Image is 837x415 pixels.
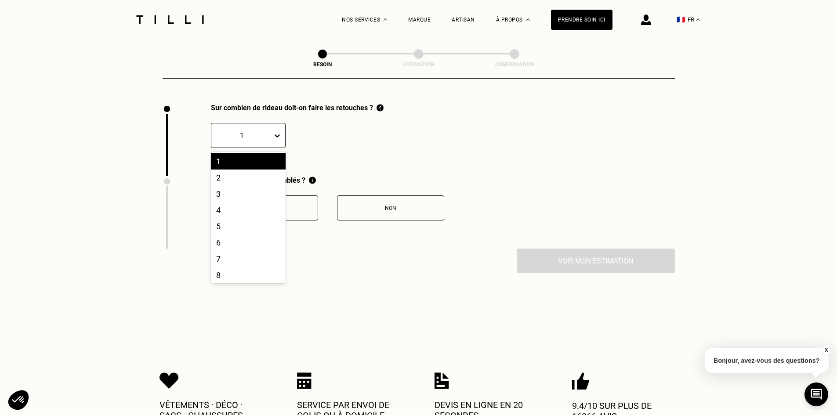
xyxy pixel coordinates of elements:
[526,18,530,21] img: Menu déroulant à propos
[297,372,312,389] img: Icon
[211,176,444,184] div: Ce sont des rideaux doublés ?
[211,186,286,202] div: 3
[279,61,366,68] div: Besoin
[211,267,286,283] div: 8
[452,17,475,23] a: Artisan
[408,17,431,23] a: Marque
[342,205,439,211] div: Non
[641,14,651,25] img: icône connexion
[211,170,286,186] div: 2
[384,18,387,21] img: Menu déroulant
[822,345,830,355] button: X
[211,251,286,267] div: 7
[677,15,685,24] span: 🇫🇷
[705,348,829,373] p: Bonjour, avez-vous des questions?
[572,372,589,390] img: Icon
[337,195,444,220] button: Non
[309,176,316,184] img: Qu'est ce qu'une doublure ?
[211,218,286,235] div: 5
[159,372,179,389] img: Icon
[133,15,207,24] img: Logo du service de couturière Tilli
[471,61,558,68] div: Confirmation
[211,153,286,170] div: 1
[551,10,612,30] a: Prendre soin ici
[211,202,286,218] div: 4
[375,61,463,68] div: Estimation
[211,235,286,251] div: 6
[696,18,700,21] img: menu déroulant
[377,104,384,112] img: Comment compter le nombre de rideaux ?
[211,104,384,112] div: Sur combien de rideau doit-on faire les retouches ?
[435,372,449,389] img: Icon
